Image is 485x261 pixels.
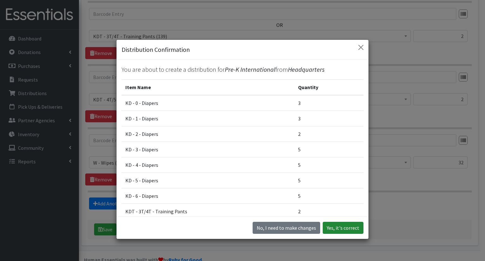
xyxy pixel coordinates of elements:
td: KD - 5 - Diapers [122,173,294,188]
td: 3 [294,111,363,126]
td: 2 [294,126,363,142]
td: 5 [294,142,363,157]
td: KD - 1 - Diapers [122,111,294,126]
span: Pre-K International [225,65,275,73]
td: KDT - 3T/4T - Training Pants [122,204,294,219]
td: KD - 3 - Diapers [122,142,294,157]
td: KD - 2 - Diapers [122,126,294,142]
button: Close [356,42,366,52]
td: 5 [294,157,363,173]
td: 2 [294,204,363,219]
th: Quantity [294,80,363,95]
td: 5 [294,188,363,204]
h5: Distribution Confirmation [122,45,190,54]
td: KD - 6 - Diapers [122,188,294,204]
td: 3 [294,95,363,111]
td: KD - 4 - Diapers [122,157,294,173]
td: 5 [294,173,363,188]
p: You are about to create a distribution for from [122,65,363,74]
th: Item Name [122,80,294,95]
button: Yes, it's correct [323,222,363,234]
td: KD - 0 - Diapers [122,95,294,111]
span: Headquarters [288,65,325,73]
button: No I need to make changes [253,222,320,234]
